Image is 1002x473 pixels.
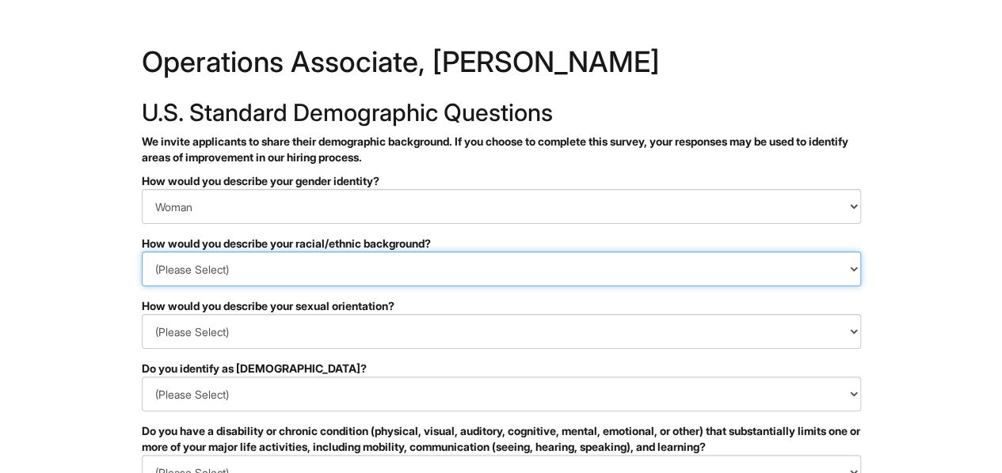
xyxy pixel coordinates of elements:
[142,377,861,411] select: Do you identify as transgender?
[142,298,861,314] div: How would you describe your sexual orientation?
[142,252,861,286] select: How would you describe your racial/ethnic background?
[142,173,861,189] div: How would you describe your gender identity?
[142,361,861,377] div: Do you identify as [DEMOGRAPHIC_DATA]?
[142,134,861,165] p: We invite applicants to share their demographic background. If you choose to complete this survey...
[142,100,861,126] h2: U.S. Standard Demographic Questions
[142,236,861,252] div: How would you describe your racial/ethnic background?
[142,423,861,455] div: Do you have a disability or chronic condition (physical, visual, auditory, cognitive, mental, emo...
[142,47,861,84] h1: Operations Associate, [PERSON_NAME]
[142,189,861,224] select: How would you describe your gender identity?
[142,314,861,349] select: How would you describe your sexual orientation?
